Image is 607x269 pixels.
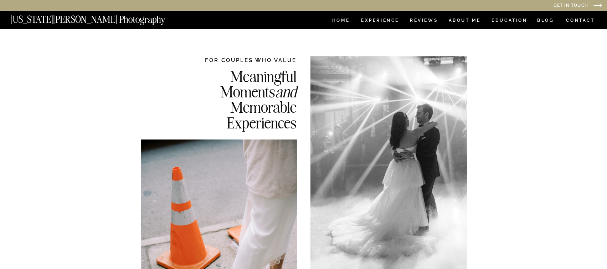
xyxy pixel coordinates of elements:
a: ABOUT ME [448,18,481,24]
a: HOME [331,18,351,24]
i: and [275,82,297,101]
a: EDUCATION [491,18,528,24]
a: BLOG [537,18,554,24]
h2: FOR COUPLES WHO VALUE [184,56,297,64]
a: Get in Touch [481,3,588,9]
a: Experience [361,18,398,24]
a: REVIEWS [410,18,437,24]
h2: Meaningful Moments Memorable Experiences [184,68,297,130]
a: [US_STATE][PERSON_NAME] Photography [10,15,189,21]
a: CONTACT [566,16,595,24]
